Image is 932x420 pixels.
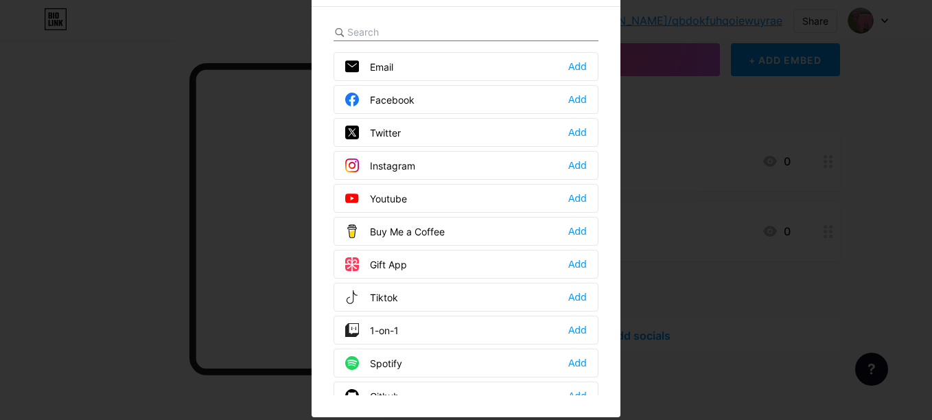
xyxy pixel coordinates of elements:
div: Email [345,60,393,73]
div: Add [568,389,587,403]
div: Youtube [345,191,407,205]
div: Tiktok [345,290,398,304]
div: Buy Me a Coffee [345,224,445,238]
div: Add [568,224,587,238]
div: Add [568,356,587,370]
div: Add [568,93,587,106]
div: Github [345,389,399,403]
div: Add [568,159,587,172]
div: Twitter [345,126,401,139]
div: Add [568,257,587,271]
div: Facebook [345,93,415,106]
div: Add [568,191,587,205]
div: 1-on-1 [345,323,399,337]
div: Add [568,290,587,304]
div: Instagram [345,159,415,172]
input: Search [347,25,499,39]
div: Add [568,126,587,139]
div: Spotify [345,356,402,370]
div: Gift App [345,257,407,271]
div: Add [568,60,587,73]
div: Add [568,323,587,337]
